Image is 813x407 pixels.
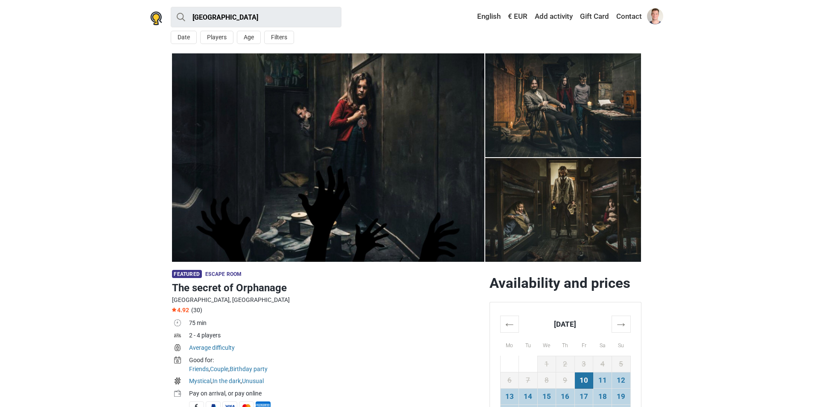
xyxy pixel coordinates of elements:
[172,53,484,262] img: The secret of Orphanage photo 11
[533,9,575,24] a: Add activity
[574,389,593,405] td: 17
[490,275,641,292] h2: Availability and prices
[519,372,538,389] td: 7
[210,366,228,372] a: Couple
[485,158,641,262] img: The secret of Orphanage photo 5
[612,356,630,372] td: 5
[172,296,483,305] div: [GEOGRAPHIC_DATA], [GEOGRAPHIC_DATA]
[593,389,612,405] td: 18
[612,316,630,333] th: →
[172,270,202,278] span: Featured
[237,31,261,44] button: Age
[537,356,556,372] td: 1
[556,333,575,356] th: Th
[556,372,575,389] td: 9
[471,14,477,20] img: English
[171,7,341,27] input: try “London”
[519,316,612,333] th: [DATE]
[189,355,483,376] td: , ,
[213,378,241,384] a: In the dark
[574,333,593,356] th: Fr
[537,333,556,356] th: We
[519,389,538,405] td: 14
[612,333,630,356] th: Su
[593,372,612,389] td: 11
[189,344,235,351] a: Average difficulty
[612,372,630,389] td: 12
[191,307,202,313] span: (30)
[200,31,233,44] button: Players
[189,378,211,384] a: Mystical
[537,389,556,405] td: 15
[500,333,519,356] th: Mo
[500,372,519,389] td: 6
[264,31,294,44] button: Filters
[230,366,268,372] a: Birthday party
[189,376,483,388] td: , ,
[189,330,483,343] td: 2 - 4 players
[593,333,612,356] th: Sa
[171,31,197,44] button: Date
[574,372,593,389] td: 10
[537,372,556,389] td: 8
[172,307,176,312] img: Star
[519,333,538,356] th: Tu
[485,53,641,157] a: The secret of Orphanage photo 3
[172,53,484,262] a: The secret of Orphanage photo 10
[205,271,242,277] span: Escape room
[172,280,483,296] h1: The secret of Orphanage
[500,316,519,333] th: ←
[574,356,593,372] td: 3
[150,12,162,25] img: Nowescape logo
[469,9,503,24] a: English
[506,9,530,24] a: € EUR
[189,356,483,365] div: Good for:
[172,307,189,313] span: 4.92
[614,9,644,24] a: Contact
[578,9,611,24] a: Gift Card
[500,389,519,405] td: 13
[593,356,612,372] td: 4
[556,389,575,405] td: 16
[189,318,483,330] td: 75 min
[485,158,641,262] a: The secret of Orphanage photo 4
[189,389,483,398] div: Pay on arrival, or pay online
[556,356,575,372] td: 2
[485,53,641,157] img: The secret of Orphanage photo 4
[189,366,209,372] a: Friends
[612,389,630,405] td: 19
[242,378,264,384] a: Unusual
